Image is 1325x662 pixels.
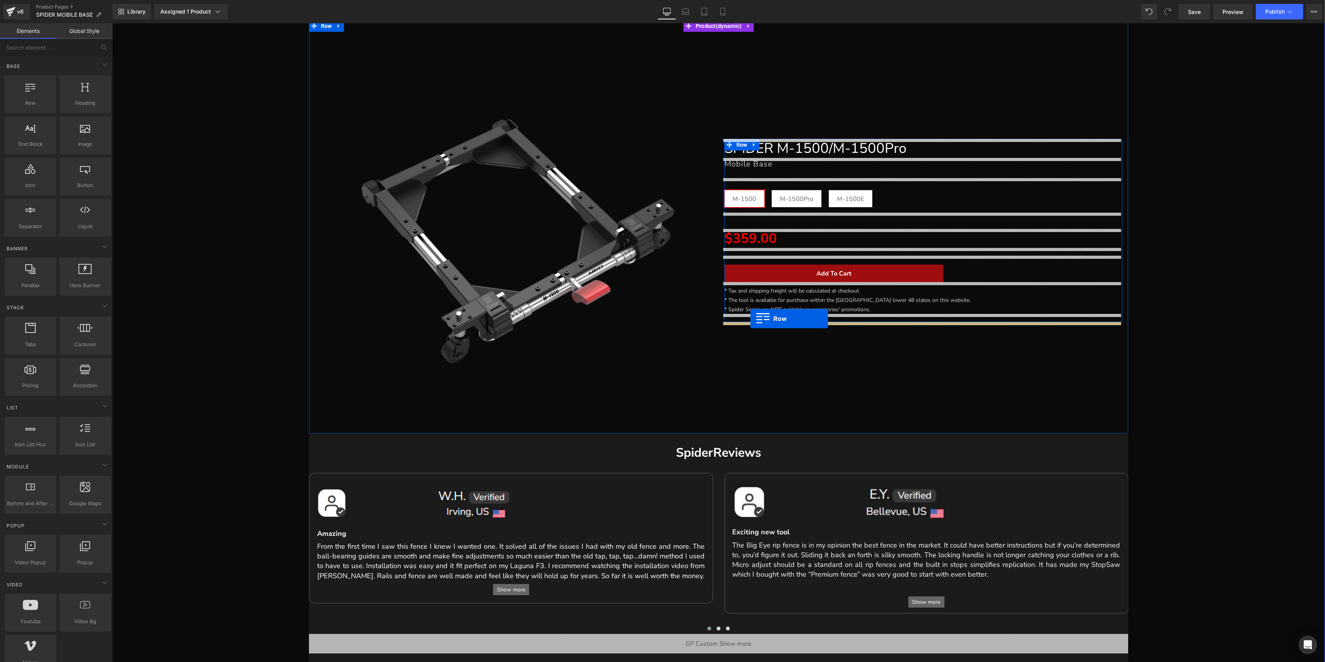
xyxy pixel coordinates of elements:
font: SPIDER M-1500/M-1500Pro [612,116,794,135]
span: M-1500E [725,167,752,184]
span: Button [62,181,109,189]
span: Row [622,116,637,127]
span: Before and After Images [7,499,54,508]
span: Text Block [7,140,54,148]
font: Mobile Base [612,135,660,146]
a: SpiderReviews [564,421,649,438]
span: Youtube [7,617,54,626]
span: Heading [62,99,109,107]
span: M-1500Pro [668,167,701,184]
span: Row [7,99,54,107]
span: Preview [1223,8,1243,16]
span: Icon List [62,440,109,449]
span: Hero Banner [62,281,109,289]
button: Redo [1160,4,1176,19]
span: Show more [385,563,413,570]
span: M-1500 [620,167,644,184]
a: Show more [796,573,832,584]
span: The Big Eye rip fence is in my opinion the best fence in the market. It could have better instruc... [620,517,1008,556]
span: Video Popup [7,558,54,567]
span: Exciting new tool [620,504,678,513]
span: Popup [62,558,109,567]
a: New Library [113,4,151,19]
div: Assigned 1 Product [160,8,222,16]
a: Show more [381,561,417,572]
span: Add To Cart [704,246,739,255]
span: Module [6,463,30,470]
span: Accordion [62,381,109,390]
span: Popup [6,522,26,529]
span: Parallax [7,281,54,289]
button: Undo [1141,4,1157,19]
button: Publish [1256,4,1303,19]
span: Save [1188,8,1201,16]
span: Liquid [62,222,109,230]
a: Tablet [695,4,714,19]
span: Icon [7,181,54,189]
span: Carousel [62,340,109,348]
span: SPIDER MOBILE BASE [36,12,93,18]
span: Base [6,62,21,70]
span: Spider [564,421,601,438]
span: * Tax and shipping freight will be calculated at checkout [612,264,747,271]
span: List [6,404,19,411]
a: Mobile [714,4,732,19]
span: Image [62,140,109,148]
button: Add To Cart [612,241,831,259]
button: More [1306,4,1322,19]
a: v6 [3,4,30,19]
a: Preview [1213,4,1253,19]
a: Global Style [56,23,113,39]
div: v6 [16,7,25,17]
span: * The tool is available for purchase within the [GEOGRAPHIC_DATA] lower 48 states on this website. [612,273,858,281]
a: Laptop [676,4,695,19]
span: Show more [800,575,828,582]
span: Reviews [601,421,649,438]
span: Banner [6,245,29,252]
span: Stack [6,304,25,311]
img: Spider Mobile Base [203,9,601,406]
a: Desktop [658,4,676,19]
span: Video [6,581,23,588]
span: Icon List Hoz [7,440,54,449]
span: Publish [1265,9,1285,15]
div: Open Intercom Messenger [1299,636,1317,654]
span: Video Bg [62,617,109,626]
span: Google Maps [62,499,109,508]
span: $359.00 [612,206,665,225]
span: From the first time I saw this fence I knew I wanted one. It solved all of the issues I had with ... [205,518,593,557]
a: Expand / Collapse [637,116,647,127]
span: Separator [7,222,54,230]
a: Product Pages [36,4,113,10]
span: Tabs [7,340,54,348]
span: Amazing [205,506,234,515]
span: Library [127,8,146,15]
span: * Spider Series are NOT available in accessories' promotions. [612,282,758,290]
span: Pricing [7,381,54,390]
